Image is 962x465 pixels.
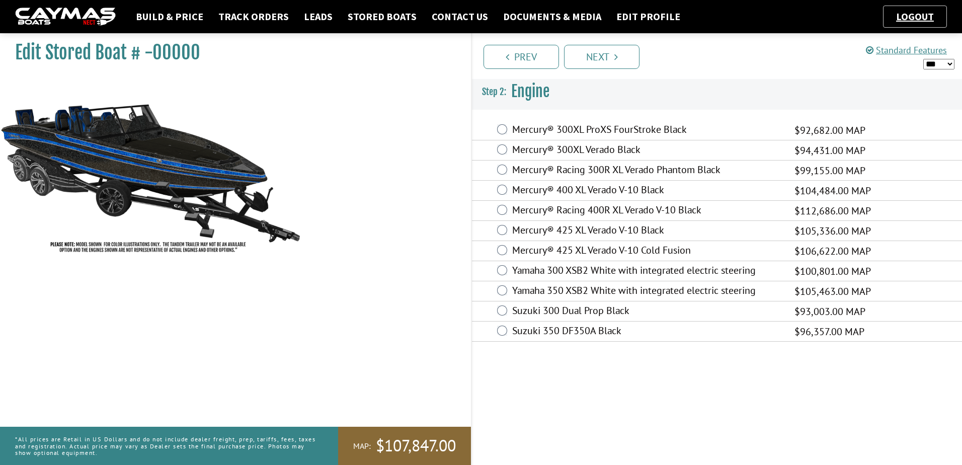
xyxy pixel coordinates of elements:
span: $96,357.00 MAP [794,324,864,339]
a: Edit Profile [611,10,685,23]
a: Track Orders [213,10,294,23]
a: Stored Boats [343,10,422,23]
a: Build & Price [131,10,208,23]
span: $104,484.00 MAP [794,183,871,198]
label: Yamaha 350 XSB2 White with integrated electric steering [512,284,782,299]
span: $105,336.00 MAP [794,223,871,239]
img: caymas-dealer-connect-2ed40d3bc7270c1d8d7ffb4b79bf05adc795679939227970def78ec6f6c03838.gif [15,8,116,26]
span: $105,463.00 MAP [794,284,871,299]
span: $106,622.00 MAP [794,244,871,259]
label: Mercury® 425 XL Verado V-10 Black [512,224,782,239]
p: *All prices are Retail in US Dollars and do not include dealer freight, prep, tariffs, fees, taxe... [15,431,315,461]
span: $100,801.00 MAP [794,264,871,279]
label: Yamaha 300 XSB2 White with integrated electric steering [512,264,782,279]
label: Mercury® Racing 300R XL Verado Phantom Black [512,164,782,178]
span: $99,155.00 MAP [794,163,865,178]
a: Leads [299,10,338,23]
span: MAP: [353,441,371,451]
span: $107,847.00 [376,435,456,456]
span: $92,682.00 MAP [794,123,865,138]
a: Logout [891,10,939,23]
label: Mercury® 300XL Verado Black [512,143,782,158]
ul: Pagination [481,43,962,69]
span: $94,431.00 MAP [794,143,865,158]
label: Suzuki 300 Dual Prop Black [512,304,782,319]
label: Suzuki 350 DF350A Black [512,325,782,339]
label: Mercury® Racing 400R XL Verado V-10 Black [512,204,782,218]
span: $93,003.00 MAP [794,304,865,319]
span: $112,686.00 MAP [794,203,871,218]
a: Contact Us [427,10,493,23]
h1: Edit Stored Boat # -00000 [15,41,446,64]
label: Mercury® 425 XL Verado V-10 Cold Fusion [512,244,782,259]
h3: Engine [472,73,962,110]
a: Standard Features [866,44,947,56]
label: Mercury® 300XL ProXS FourStroke Black [512,123,782,138]
a: Next [564,45,639,69]
a: MAP:$107,847.00 [338,427,471,465]
a: Prev [484,45,559,69]
label: Mercury® 400 XL Verado V-10 Black [512,184,782,198]
a: Documents & Media [498,10,606,23]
